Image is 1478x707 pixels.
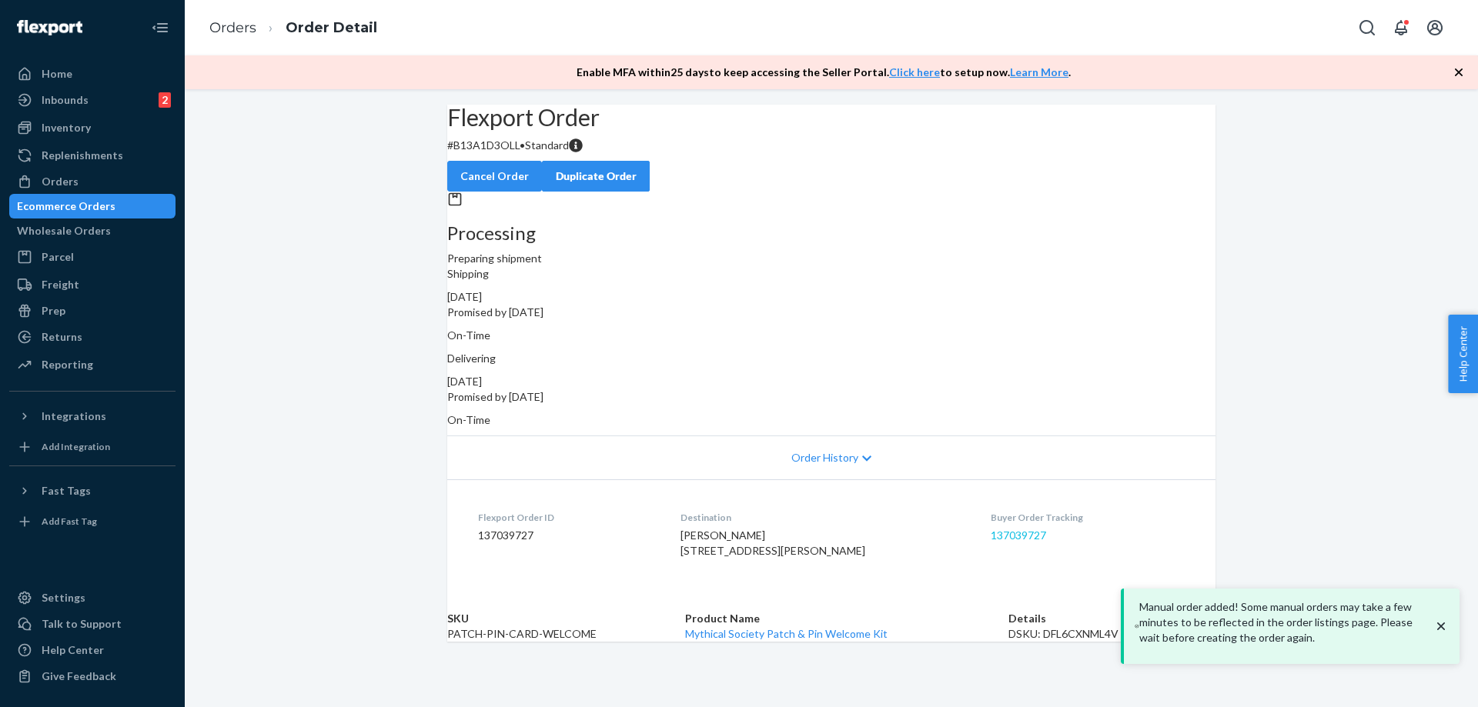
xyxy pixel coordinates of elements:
[1010,65,1068,78] a: Learn More
[9,194,176,218] a: Ecommerce Orders
[1419,12,1450,43] button: Open account menu
[9,585,176,610] a: Settings
[791,450,858,465] span: Order History
[197,5,390,51] ol: breadcrumbs
[42,148,123,163] div: Replenishments
[159,92,171,108] div: 2
[447,305,1216,320] p: Promised by [DATE]
[42,329,82,345] div: Returns
[9,115,176,140] a: Inventory
[447,626,685,642] td: PATCH-PIN-CARD-WELCOME
[9,245,176,269] a: Parcel
[447,105,1216,130] h2: Flexport Order
[447,389,1216,405] p: Promised by [DATE]
[286,19,377,36] a: Order Detail
[9,404,176,429] button: Integrations
[42,174,79,189] div: Orders
[520,138,525,152] span: •
[9,612,176,636] a: Talk to Support
[1433,619,1449,634] svg: close toast
[525,138,569,152] span: Standard
[42,440,110,453] div: Add Integration
[447,138,1216,153] p: # B13A1D3OLL
[447,412,1216,428] p: On-Time
[42,669,116,684] div: Give Feedback
[9,664,176,689] button: Give Feedback
[685,611,1008,626] th: Product Name
[447,223,1216,243] h3: Processing
[1386,12,1416,43] button: Open notifications
[447,223,1216,266] div: Preparing shipment
[9,143,176,168] a: Replenishments
[447,161,542,192] button: Cancel Order
[447,266,1216,282] p: Shipping
[577,65,1071,80] p: Enable MFA within 25 days to keep accessing the Seller Portal. to setup now. .
[1352,12,1383,43] button: Open Search Box
[17,223,111,238] div: Wholesale Orders
[42,277,79,292] div: Freight
[478,511,656,524] dt: Flexport Order ID
[9,352,176,377] a: Reporting
[1008,626,1184,642] div: DSKU: DFL6CXNML4V
[542,161,650,192] button: Duplicate Order
[9,479,176,503] button: Fast Tags
[447,289,1216,305] div: [DATE]
[9,638,176,662] a: Help Center
[9,435,176,459] a: Add Integration
[685,627,888,640] a: Mythical Society Patch & Pin Welcome Kit
[447,611,685,626] th: SKU
[42,92,89,108] div: Inbounds
[478,528,656,543] dd: 137039727
[42,249,74,265] div: Parcel
[42,357,93,372] div: Reporting
[42,616,122,632] div: Talk to Support
[17,20,82,35] img: Flexport logo
[1448,315,1478,393] button: Help Center
[9,325,176,349] a: Returns
[447,374,1216,389] div: [DATE]
[991,529,1046,542] a: 137039727
[1008,611,1184,626] th: Details
[17,198,115,214] div: Ecommerce Orders
[9,169,176,194] a: Orders
[9,218,176,243] a: Wholesale Orders
[889,65,940,78] a: Click here
[145,12,176,43] button: Close Navigation
[42,409,106,424] div: Integrations
[9,272,176,297] a: Freight
[42,303,65,318] div: Prep
[680,529,865,557] span: [PERSON_NAME] [STREET_ADDRESS][PERSON_NAME]
[9,509,176,534] a: Add Fast Tag
[555,168,637,184] div: Duplicate Order
[680,511,967,524] dt: Destination
[9,298,176,323] a: Prep
[42,515,97,528] div: Add Fast Tag
[1139,599,1433,645] p: Manual order added! Some manual orders may take a few minutes to be reflected in the order listin...
[9,88,176,112] a: Inbounds2
[447,328,1216,343] p: On-Time
[42,483,91,499] div: Fast Tags
[209,19,256,36] a: Orders
[991,511,1185,524] dt: Buyer Order Tracking
[42,642,104,658] div: Help Center
[447,351,1216,366] p: Delivering
[42,66,72,82] div: Home
[9,62,176,86] a: Home
[42,590,85,605] div: Settings
[42,120,91,135] div: Inventory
